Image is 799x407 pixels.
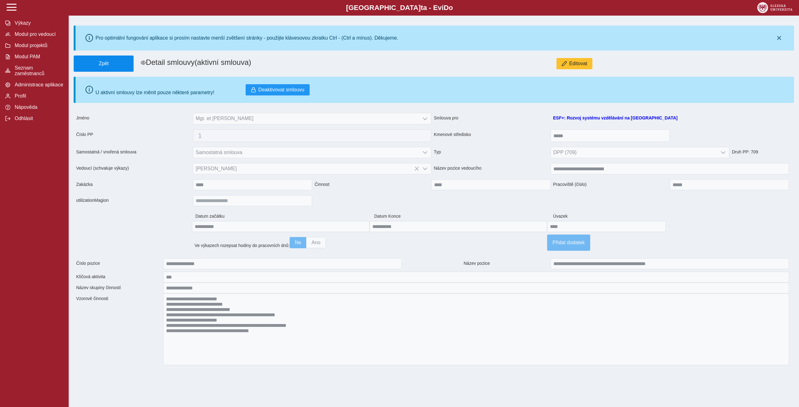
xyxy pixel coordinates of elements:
span: (aktivní smlouva) [194,58,251,66]
button: 1 [193,129,431,142]
span: Jméno [74,113,193,124]
span: Zpět [76,61,131,66]
span: Číslo PP [74,129,193,142]
span: Název pozice vedoucího [431,163,551,174]
button: Editovat [556,58,593,69]
span: t [421,4,423,12]
span: Typ [431,147,551,158]
span: Modul pro vedoucí [13,31,63,37]
span: Vedoucí (schvaluje výkazy) [74,163,193,174]
span: Editovat [569,61,587,66]
a: ESF+: Rozvoj systému vzdělávání na [GEOGRAPHIC_DATA] [553,115,678,120]
span: Modul PAM [13,54,63,60]
button: Deaktivovat smlouvu [246,84,310,95]
span: Kmenové středisko [431,129,551,142]
span: Smlouva pro [431,113,551,124]
img: logo_web_su.png [757,2,792,13]
div: U aktivní smlouvy lze měnit pouze některé parametry! [96,84,310,95]
span: Datum Konce [372,211,551,221]
button: Zpět [74,56,134,72]
span: Administrace aplikace [13,82,63,88]
span: Číslo pozice [74,258,163,269]
b: [GEOGRAPHIC_DATA] a - Evi [19,4,780,12]
span: Datum začátku [193,211,372,221]
button: Přidat dodatek [547,235,590,251]
span: Druh PP: 709 [729,147,789,158]
span: Modul projektů [13,43,63,48]
span: Seznam zaměstnanců [13,65,63,76]
div: Pro optimální fungování aplikace si prosím nastavte menší zvětšení stránky - použijte klávesovou ... [96,35,398,41]
span: Nápověda [13,104,63,110]
span: Činnost [312,179,431,190]
div: Ve výkazech rozepsat hodiny do pracovních dnů: [192,235,547,251]
h1: Detail smlouvy [134,56,494,72]
span: Odhlásit [13,116,63,121]
span: Profil [13,93,63,99]
span: Výkazy [13,20,63,26]
span: Deaktivovat smlouvu [258,87,305,93]
span: Název pozice [461,258,551,269]
span: Název skupiny činností [74,283,163,293]
span: Přidat dodatek [552,240,585,245]
span: o [449,4,453,12]
span: Zakázka [74,179,193,190]
span: Úvazek [551,211,610,221]
span: Klíčová aktivita [74,272,163,283]
span: 1 [198,132,426,139]
div: Vzorové činnosti [74,293,163,365]
span: Samostatná / vnořená smlouva [74,147,193,158]
span: Pracoviště (číslo) [551,179,670,190]
span: D [444,4,449,12]
span: utilizationMagion [74,195,193,206]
